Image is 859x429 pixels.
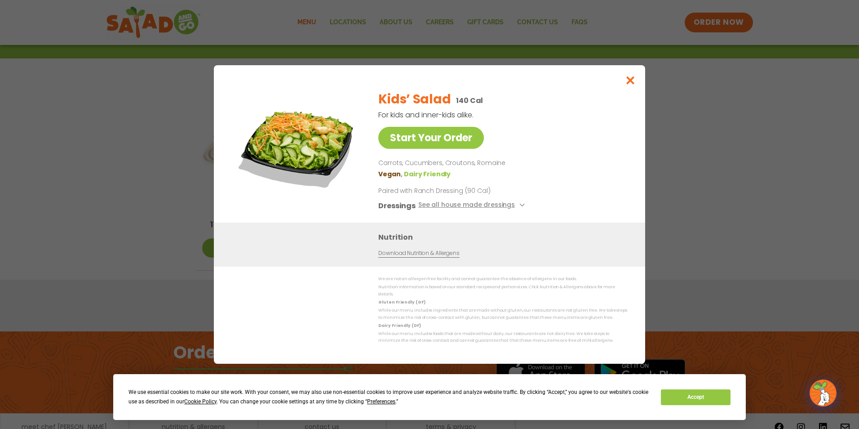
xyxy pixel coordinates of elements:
[378,299,425,305] strong: Gluten Friendly (GF)
[456,95,483,106] p: 140 Cal
[418,200,527,211] button: See all house made dressings
[184,398,217,405] span: Cookie Policy
[234,83,360,209] img: Featured product photo for Kids’ Salad
[378,307,627,321] p: While our menu includes ingredients that are made without gluten, our restaurants are not gluten ...
[113,374,746,420] div: Cookie Consent Prompt
[616,65,645,95] button: Close modal
[404,170,452,179] li: Dairy Friendly
[378,232,632,243] h3: Nutrition
[810,380,836,406] img: wpChatIcon
[128,388,650,407] div: We use essential cookies to make our site work. With your consent, we may also use non-essential ...
[378,186,545,196] p: Paired with Ranch Dressing (90 Cal)
[661,389,730,405] button: Accept
[378,158,624,169] p: Carrots, Cucumbers, Croutons, Romaine
[378,331,627,344] p: While our menu includes foods that are made without dairy, our restaurants are not dairy free. We...
[378,170,404,179] li: Vegan
[378,276,627,282] p: We are not an allergen free facility and cannot guarantee the absence of allergens in our foods.
[378,127,484,149] a: Start Your Order
[378,249,459,258] a: Download Nutrition & Allergens
[378,109,580,121] p: For kids and inner-kids alike.
[378,90,451,109] h2: Kids’ Salad
[378,284,627,298] p: Nutrition information is based on our standard recipes and portion sizes. Click Nutrition & Aller...
[367,398,395,405] span: Preferences
[378,200,416,211] h3: Dressings
[378,323,421,328] strong: Dairy Friendly (DF)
